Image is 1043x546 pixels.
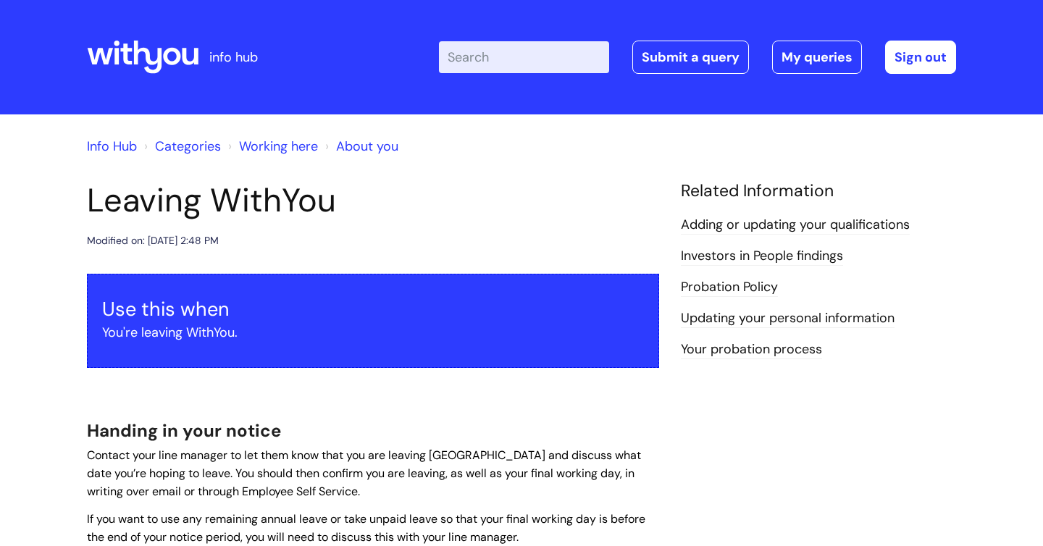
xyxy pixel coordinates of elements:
p: You're leaving WithYou. [102,321,644,344]
h4: Related Information [681,181,956,201]
p: info hub [209,46,258,69]
a: My queries [772,41,862,74]
a: Submit a query [632,41,749,74]
li: About you [322,135,398,158]
a: Categories [155,138,221,155]
span: If you want to use any remaining annual leave or take unpaid leave so that your final working day... [87,511,645,545]
li: Solution home [141,135,221,158]
input: Search [439,41,609,73]
h1: Leaving WithYou [87,181,659,220]
span: Handing in your notice [87,419,281,442]
a: Updating your personal information [681,309,895,328]
li: Working here [225,135,318,158]
a: Working here [239,138,318,155]
a: Your probation process [681,340,822,359]
a: Investors in People findings [681,247,843,266]
h3: Use this when [102,298,644,321]
div: | - [439,41,956,74]
a: Sign out [885,41,956,74]
span: Contact your line manager to let them know that you are leaving [GEOGRAPHIC_DATA] and discuss wha... [87,448,641,499]
a: About you [336,138,398,155]
a: Adding or updating your qualifications [681,216,910,235]
a: Probation Policy [681,278,778,297]
a: Info Hub [87,138,137,155]
div: Modified on: [DATE] 2:48 PM [87,232,219,250]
